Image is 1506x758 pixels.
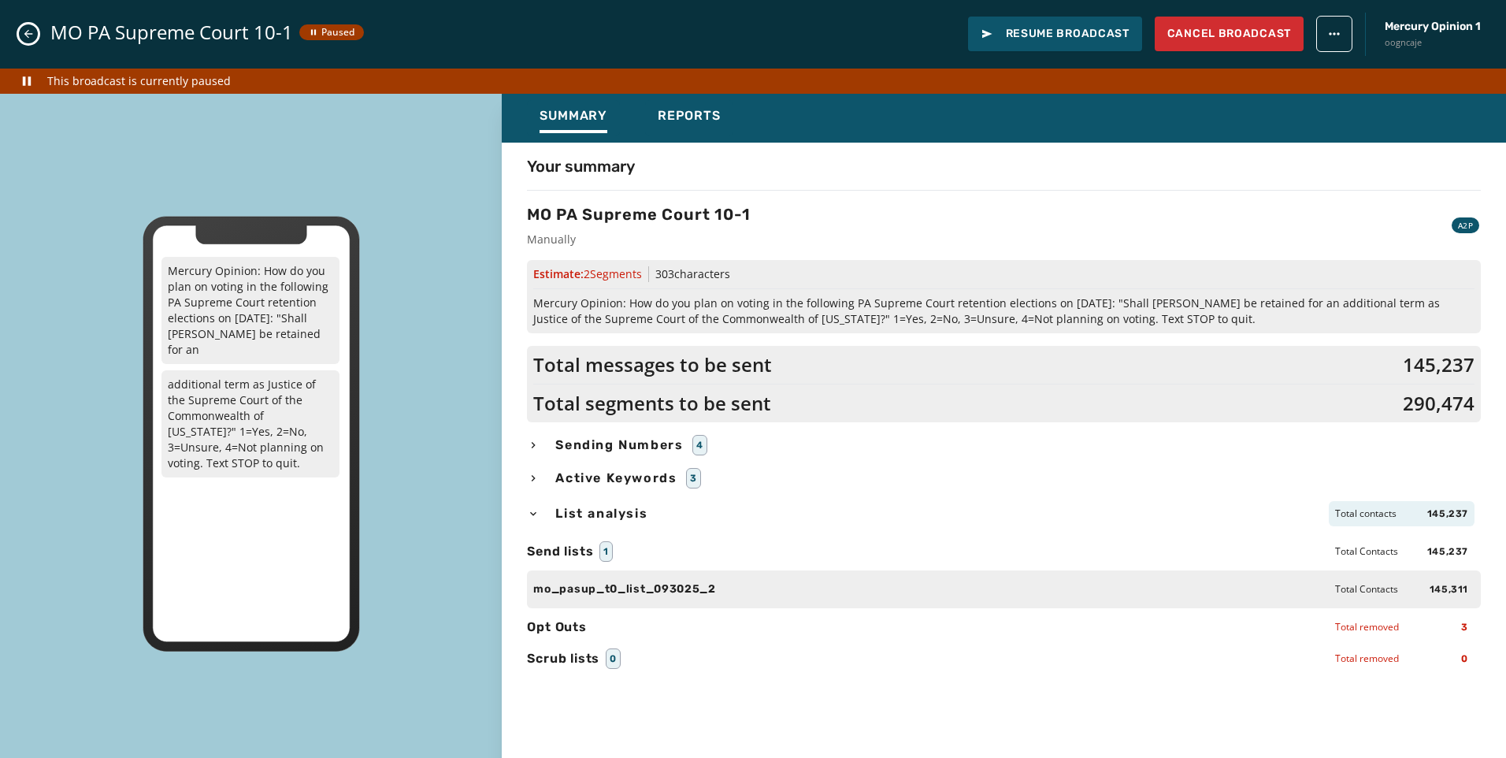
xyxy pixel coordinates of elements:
span: oogncaje [1385,36,1481,50]
span: 145,237 [1427,545,1468,558]
span: Reports [658,108,721,124]
span: Total Contacts [1335,545,1398,558]
span: 145,311 [1430,583,1468,596]
span: Total removed [1335,652,1399,665]
button: Summary [527,100,620,136]
p: Mercury Opinion: How do you plan on voting in the following PA Supreme Court retention elections ... [161,257,339,364]
span: Sending Numbers [552,436,686,455]
span: Cancel Broadcast [1167,26,1291,42]
span: Mercury Opinion: How do you plan on voting in the following PA Supreme Court retention elections ... [533,295,1474,327]
button: List analysisTotal contacts145,237 [527,501,1481,526]
div: A2P [1452,217,1479,233]
button: Resume Broadcast [968,17,1142,51]
span: Manually [527,232,751,247]
span: Total messages to be sent [533,352,772,377]
span: 3 [1461,621,1468,634]
button: Sending Numbers4 [527,435,1481,455]
span: Total segments to be sent [533,391,771,416]
span: Send lists [527,542,593,561]
span: Scrub lists [527,649,599,668]
span: Resume Broadcast [981,26,1129,42]
button: Cancel Broadcast [1155,17,1304,51]
span: 145,237 [1427,507,1468,520]
span: Estimate: [533,266,642,282]
button: Reports [645,100,733,136]
span: Opt Outs [527,618,586,637]
span: 290,474 [1403,391,1474,416]
span: Mercury Opinion 1 [1385,19,1481,35]
span: 145,237 [1403,352,1474,377]
p: additional term as Justice of the Supreme Court of the Commonwealth of [US_STATE]?" 1=Yes, 2=No, ... [161,370,339,477]
span: Total Contacts [1335,583,1398,596]
span: Total removed [1335,621,1399,634]
span: Active Keywords [552,469,680,488]
span: List analysis [552,504,651,523]
button: Active Keywords3 [527,468,1481,489]
div: 3 [686,468,701,489]
div: 0 [606,648,621,669]
span: 0 [1461,652,1468,665]
h4: Your summary [527,155,635,177]
span: mo_pasup_t0_list_093025_2 [533,582,716,597]
span: Paused [309,26,354,39]
span: Summary [540,108,607,124]
div: 4 [692,435,707,455]
span: Total contacts [1335,507,1397,520]
button: broadcast action menu [1316,16,1352,52]
span: 303 characters [655,266,730,281]
div: 1 [599,541,613,562]
span: 2 Segment s [584,266,642,281]
h3: MO PA Supreme Court 10-1 [527,203,751,225]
